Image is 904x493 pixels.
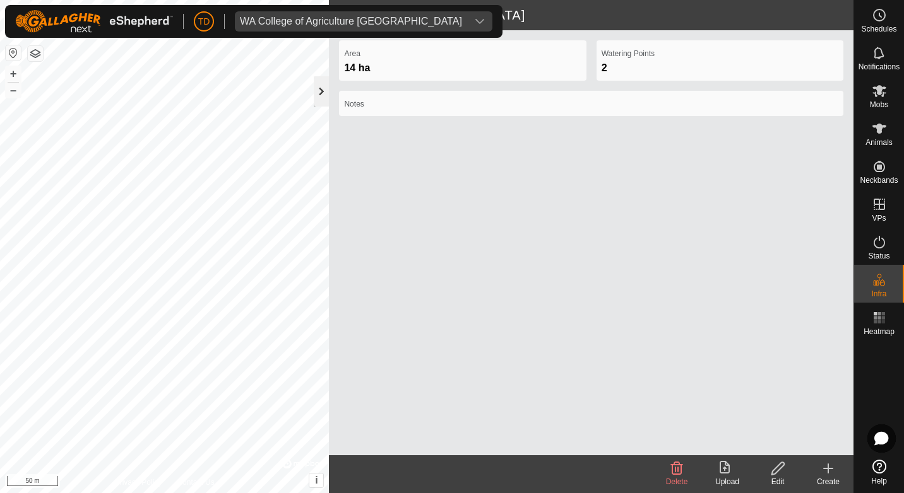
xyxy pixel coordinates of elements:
[871,290,886,298] span: Infra
[872,214,886,222] span: VPs
[870,101,888,108] span: Mobs
[6,45,21,61] button: Reset Map
[864,328,895,335] span: Heatmap
[602,62,607,73] span: 2
[865,139,893,146] span: Animals
[860,177,898,184] span: Neckbands
[177,477,214,488] a: Contact Us
[702,476,752,487] div: Upload
[6,83,21,98] button: –
[198,15,210,28] span: TD
[115,477,162,488] a: Privacy Policy
[344,62,370,73] span: 14 ha
[28,46,43,61] button: Map Layers
[602,48,838,59] label: Watering Points
[861,25,896,33] span: Schedules
[240,16,462,26] div: WA College of Agriculture [GEOGRAPHIC_DATA]
[344,48,581,59] label: Area
[752,476,803,487] div: Edit
[362,8,853,23] h2: [GEOGRAPHIC_DATA]
[235,11,467,32] span: WA College of Agriculture Denmark
[315,475,318,485] span: i
[868,252,889,260] span: Status
[871,477,887,485] span: Help
[6,66,21,81] button: +
[666,477,688,486] span: Delete
[344,98,838,110] label: Notes
[309,473,323,487] button: i
[15,10,173,33] img: Gallagher Logo
[854,455,904,490] a: Help
[467,11,492,32] div: dropdown trigger
[859,63,900,71] span: Notifications
[803,476,853,487] div: Create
